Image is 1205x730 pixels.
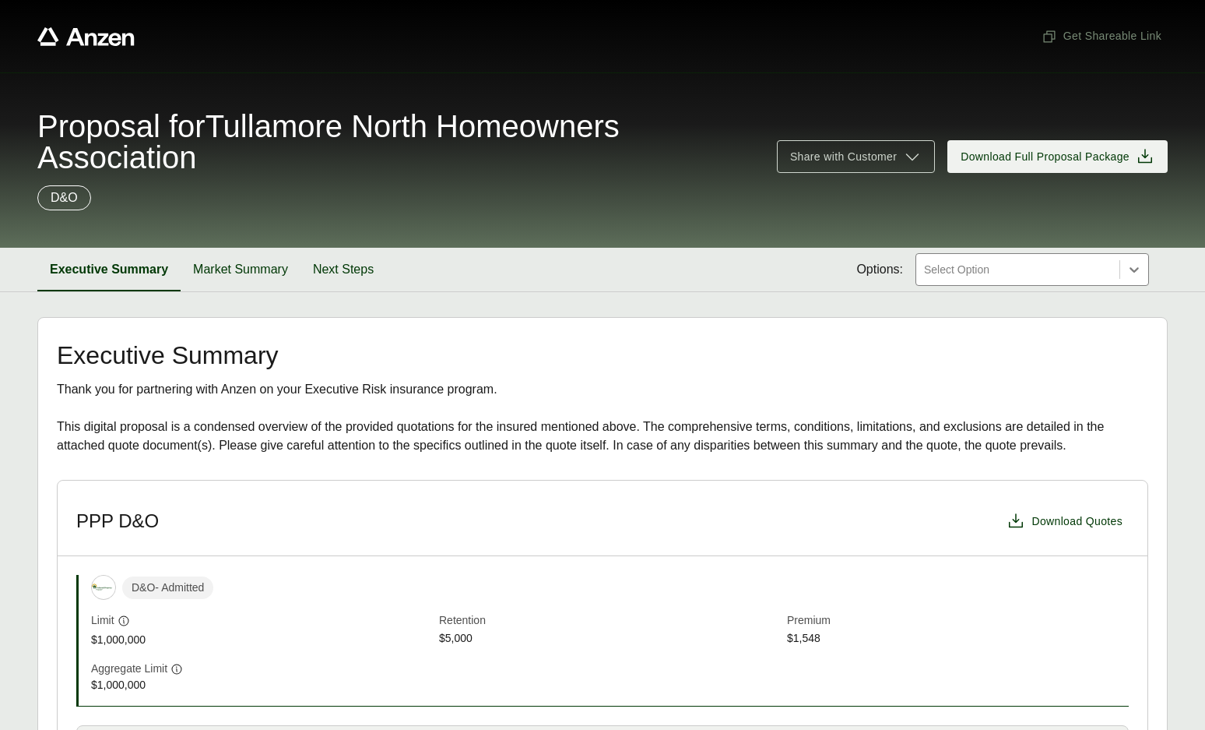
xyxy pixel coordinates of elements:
[91,632,433,648] span: $1,000,000
[1031,513,1122,530] span: Download Quotes
[91,677,433,693] span: $1,000,000
[92,576,115,599] img: Preferred Property Program
[37,248,181,291] button: Executive Summary
[37,111,758,173] span: Proposal for Tullamore North Homeowners Association
[947,140,1168,173] button: Download Full Proposal Package
[1042,28,1161,44] span: Get Shareable Link
[439,612,781,630] span: Retention
[181,248,300,291] button: Market Summary
[787,630,1129,648] span: $1,548
[37,27,135,46] a: Anzen website
[91,612,114,629] span: Limit
[122,577,213,599] span: D&O - Admitted
[439,630,781,648] span: $5,000
[51,189,78,207] p: D&O
[91,661,167,677] span: Aggregate Limit
[787,612,1129,630] span: Premium
[57,380,1148,455] div: Thank you for partnering with Anzen on your Executive Risk insurance program. This digital propos...
[57,343,1148,368] h2: Executive Summary
[777,140,935,173] button: Share with Customer
[961,149,1129,165] span: Download Full Proposal Package
[790,149,897,165] span: Share with Customer
[300,248,386,291] button: Next Steps
[1000,506,1129,537] button: Download Quotes
[1035,22,1168,51] button: Get Shareable Link
[856,260,903,279] span: Options:
[76,510,159,533] h3: PPP D&O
